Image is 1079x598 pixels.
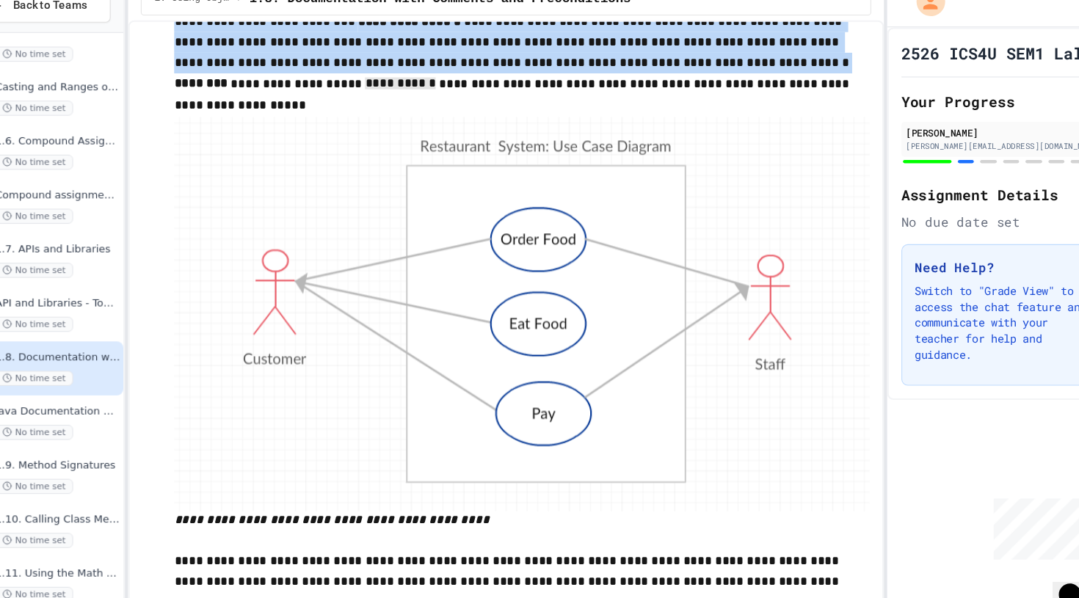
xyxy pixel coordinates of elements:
[41,313,113,327] span: No time set
[41,263,113,277] span: No time set
[264,14,269,26] span: /
[276,11,628,29] span: 1.8. Documentation with Comments and Preconditions
[878,59,1045,80] h1: 2526 ICS4U SEM1 Lal
[890,282,1053,356] p: Switch to "Grade View" to access the chat feature and communicate with your teacher for help and ...
[6,6,101,93] div: Chat with us now!Close
[41,513,113,527] span: No time set
[41,495,156,507] span: 1.10. Calling Class Methods
[41,214,113,227] span: No time set
[41,544,156,557] span: 1.11. Using the Math Class
[188,14,258,26] span: 1. Using Objects and Methods
[41,245,156,258] span: 1.7. APIs and Libraries
[876,6,922,40] div: My Account
[41,345,156,357] span: 1.8. Documentation with Comments and Preconditions
[41,445,156,457] span: 1.9. Method Signatures
[41,114,113,128] span: No time set
[41,395,156,407] span: Java Documentation with Comments - Topic 1.8
[41,64,113,78] span: No time set
[41,363,113,377] span: No time set
[57,18,126,34] span: Back to Teams
[882,150,1061,161] div: [PERSON_NAME][EMAIL_ADDRESS][DOMAIN_NAME]
[41,95,156,108] span: Casting and Ranges of variables - Quiz
[13,10,148,42] button: Back to Teams
[41,195,156,208] span: Compound assignment operators - Quiz
[1017,539,1064,583] iframe: chat widget
[882,136,1061,150] div: [PERSON_NAME]
[878,104,1066,125] h2: Your Progress
[41,413,113,427] span: No time set
[957,475,1064,538] iframe: chat widget
[41,295,156,307] span: API and Libraries - Topic 1.7
[878,191,1066,211] h2: Assignment Details
[41,164,113,178] span: No time set
[41,145,156,158] span: 1.6. Compound Assignment Operators
[41,563,113,577] span: No time set
[41,463,113,477] span: No time set
[890,259,1053,277] h3: Need Help?
[878,217,1066,235] div: No due date set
